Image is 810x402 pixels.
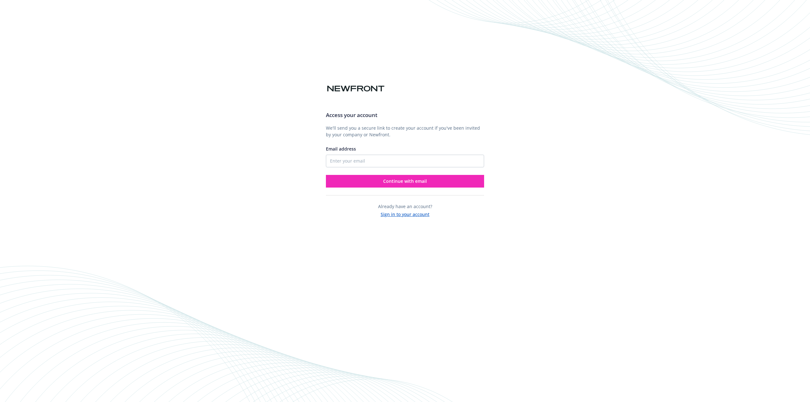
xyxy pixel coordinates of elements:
[326,146,356,152] span: Email address
[326,175,484,188] button: Continue with email
[326,125,484,138] p: We'll send you a secure link to create your account if you've been invited by your company or New...
[326,155,484,167] input: Enter your email
[381,210,429,218] button: Sign in to your account
[326,111,484,119] h3: Access your account
[378,203,432,209] span: Already have an account?
[326,83,386,94] img: Newfront logo
[383,178,427,184] span: Continue with email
